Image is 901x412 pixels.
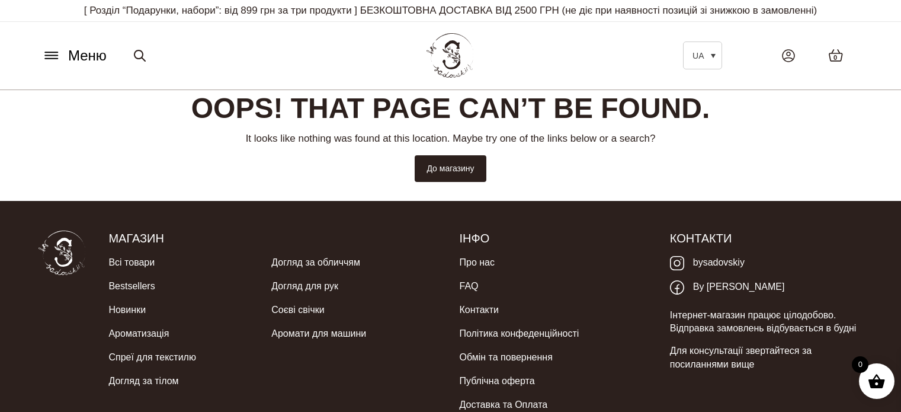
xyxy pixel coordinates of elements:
[816,37,855,74] a: 0
[108,346,196,369] a: Спреї для текстилю
[683,41,722,69] a: UA
[39,44,110,67] button: Меню
[459,251,494,274] a: Про нас
[670,275,785,299] a: By [PERSON_NAME]
[427,33,474,78] img: BY SADOVSKIY
[670,231,862,246] h5: Контакти
[108,322,169,346] a: Ароматизація
[670,251,745,275] a: bysadovskiy
[108,369,178,393] a: Догляд за тілом
[459,346,552,369] a: Обмін та повернення
[459,298,499,322] a: Контакти
[833,53,837,63] span: 0
[108,251,155,274] a: Всі товари
[271,322,366,346] a: Аромати для машини
[670,344,862,371] p: Для консультації звертайтеся за посиланнями вище
[271,274,338,298] a: Догляд для рук
[670,309,862,336] p: Інтернет-магазин працює цілодобово. Відправка замовлень відбувається в будні
[852,356,868,373] span: 0
[108,274,155,298] a: Bestsellers
[271,298,324,322] a: Соєві свічки
[415,155,486,182] a: До магазину
[68,45,107,66] span: Меню
[459,369,534,393] a: Публічна оферта
[459,274,478,298] a: FAQ
[108,231,441,246] h5: Магазин
[692,51,704,60] span: UA
[108,298,146,322] a: Новинки
[459,231,652,246] h5: Інфо
[459,322,579,346] a: Політика конфеденційності
[271,251,360,274] a: Догляд за обличчям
